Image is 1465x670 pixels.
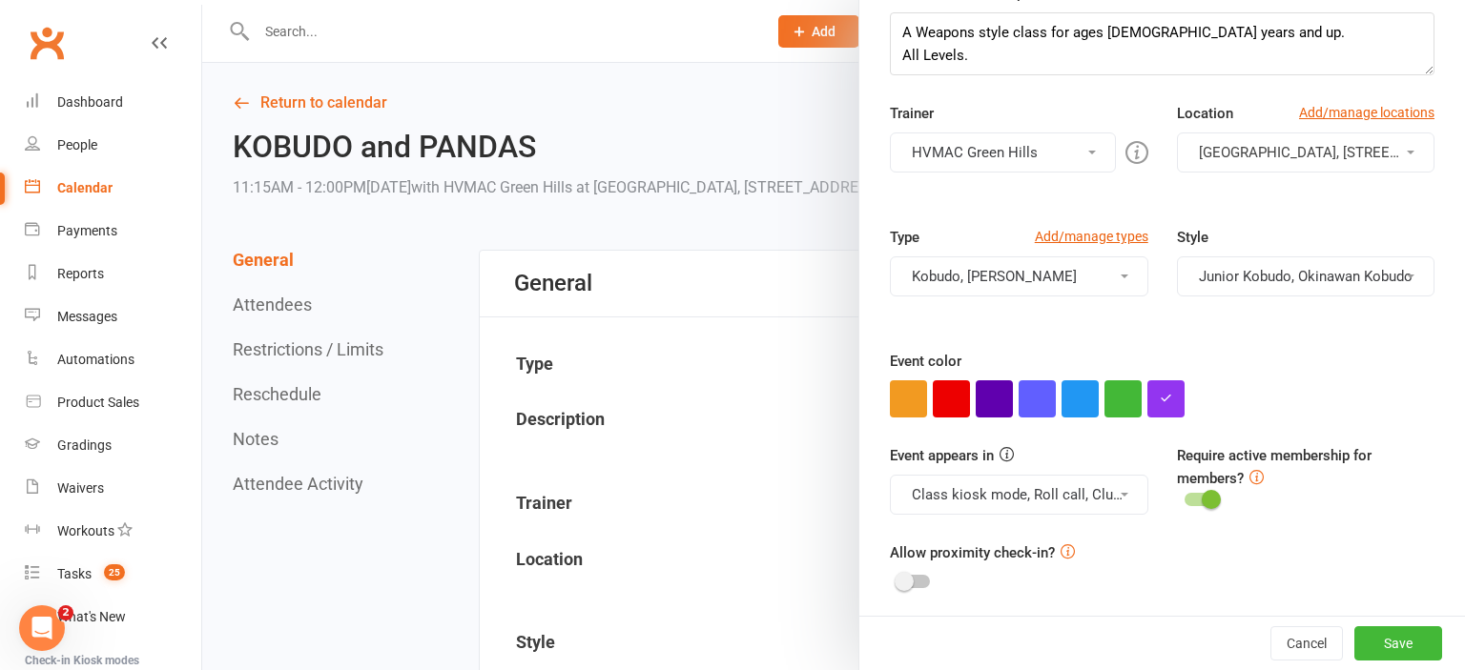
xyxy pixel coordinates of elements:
[25,124,201,167] a: People
[57,352,134,367] div: Automations
[23,19,71,67] a: Clubworx
[890,541,1055,564] label: Allow proximity check-in?
[890,444,994,467] label: Event appears in
[57,480,104,496] div: Waivers
[1354,626,1442,660] button: Save
[1035,226,1148,247] a: Add/manage types
[104,564,125,580] span: 25
[25,210,201,253] a: Payments
[57,609,126,624] div: What's New
[57,223,117,238] div: Payments
[25,467,201,510] a: Waivers
[1177,447,1372,487] label: Require active membership for members?
[1177,132,1434,173] button: [GEOGRAPHIC_DATA], [STREET_ADDRESS][PERSON_NAME]
[890,226,919,249] label: Type
[25,253,201,295] a: Reports
[25,553,201,596] a: Tasks 25
[1299,102,1434,123] a: Add/manage locations
[57,180,113,195] div: Calendar
[890,132,1115,173] button: HVMAC Green Hills
[57,566,92,581] div: Tasks
[58,605,73,620] span: 2
[57,395,139,410] div: Product Sales
[25,81,201,124] a: Dashboard
[890,256,1147,296] button: Kobudo, [PERSON_NAME]
[25,295,201,338] a: Messages
[25,596,201,639] a: What's New
[890,350,961,373] label: Event color
[57,94,123,110] div: Dashboard
[890,102,934,125] label: Trainer
[25,381,201,424] a: Product Sales
[57,309,117,324] div: Messages
[57,137,97,152] div: People
[25,338,201,381] a: Automations
[57,266,104,281] div: Reports
[1177,102,1233,125] label: Location
[25,167,201,210] a: Calendar
[890,475,1147,515] button: Class kiosk mode, Roll call, Clubworx website calendar and Mobile app
[57,437,112,453] div: Gradings
[25,424,201,467] a: Gradings
[1177,226,1208,249] label: Style
[1177,256,1434,296] button: Junior Kobudo, Okinawan Kobudo
[57,523,114,538] div: Workouts
[25,510,201,553] a: Workouts
[19,605,65,651] iframe: Intercom live chat
[1270,626,1343,660] button: Cancel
